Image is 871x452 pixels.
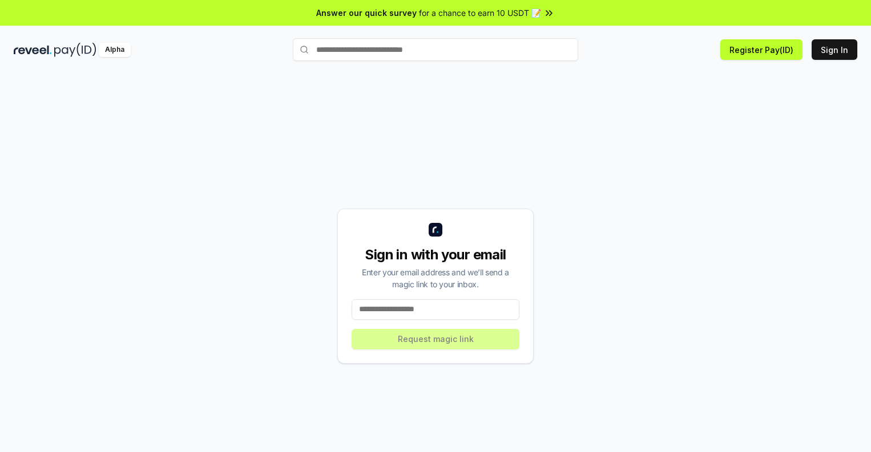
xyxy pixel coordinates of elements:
div: Enter your email address and we’ll send a magic link to your inbox. [352,266,519,290]
img: logo_small [429,223,442,237]
div: Alpha [99,43,131,57]
button: Register Pay(ID) [720,39,803,60]
img: reveel_dark [14,43,52,57]
span: Answer our quick survey [316,7,417,19]
img: pay_id [54,43,96,57]
div: Sign in with your email [352,246,519,264]
button: Sign In [812,39,857,60]
span: for a chance to earn 10 USDT 📝 [419,7,541,19]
